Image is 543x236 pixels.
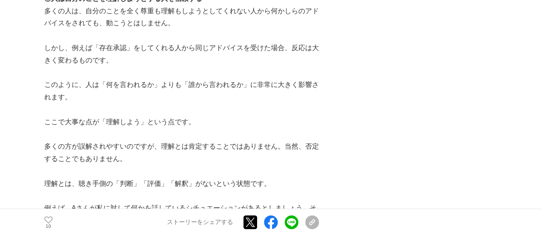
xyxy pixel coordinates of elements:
[44,140,319,165] p: 多くの方が誤解されやすいのですが、理解とは肯定することではありません。当然、否定することでもありません。
[44,224,53,229] p: 10
[44,79,319,104] p: このように、人は「何を言われるか」よりも「誰から言われるか」に非常に大きく影響されます。
[44,42,319,67] p: しかし、例えば「存在承認」をしてくれる人から同じアドバイスを受けた場合、反応は大きく変わるものです。
[167,219,233,227] p: ストーリーをシェアする
[44,116,319,128] p: ここで大事な点が「理解しよう」という点です。
[44,5,319,30] p: 多くの人は、自分のことを全く尊重も理解もしようとしてくれない人から何かしらのアドバイスをされても、動こうとはしません。
[44,178,319,190] p: 理解とは、聴き手側の「判断」「評価」「解釈」がないという状態です。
